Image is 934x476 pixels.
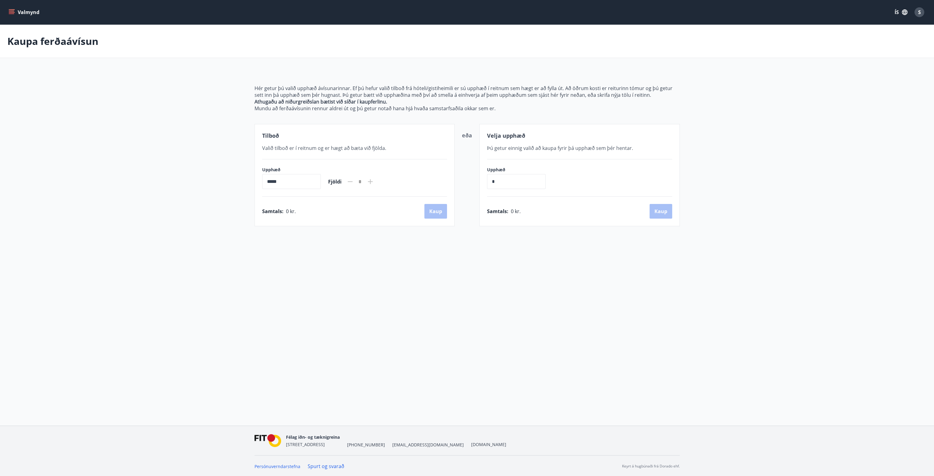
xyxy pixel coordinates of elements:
span: Félag iðn- og tæknigreina [286,434,340,440]
p: Kaupa ferðaávísun [7,35,98,48]
button: ÍS [891,7,911,18]
span: Þú getur einnig valið að kaupa fyrir þá upphæð sem þér hentar. [487,145,633,151]
img: FPQVkF9lTnNbbaRSFyT17YYeljoOGk5m51IhT0bO.png [255,434,281,447]
a: Spurt og svarað [308,463,344,470]
span: S [918,9,921,16]
span: [STREET_ADDRESS] [286,441,325,447]
p: Keyrt á hugbúnaði frá Dorado ehf. [622,463,680,469]
span: Samtals : [487,208,508,215]
a: Persónuverndarstefna [255,463,300,469]
button: menu [7,7,42,18]
span: [EMAIL_ADDRESS][DOMAIN_NAME] [392,442,464,448]
p: Mundu að ferðaávísunin rennur aldrei út og þú getur notað hana hjá hvaða samstarfsaðila okkar sem... [255,105,680,112]
span: Fjöldi [328,178,342,185]
span: [PHONE_NUMBER] [347,442,385,448]
span: Valið tilboð er í reitnum og er hægt að bæta við fjölda. [262,145,386,151]
p: Hér getur þú valið upphæð ávísunarinnar. Ef þú hefur valið tilboð frá hóteli/gistiheimili er sú u... [255,85,680,98]
span: Samtals : [262,208,284,215]
span: eða [462,132,472,139]
label: Upphæð [262,167,321,173]
span: 0 kr. [286,208,296,215]
label: Upphæð [487,167,552,173]
strong: Athugaðu að niðurgreiðslan bætist við síðar í kaupferlinu. [255,98,387,105]
span: 0 kr. [511,208,521,215]
span: Velja upphæð [487,132,525,139]
button: S [912,5,927,20]
a: [DOMAIN_NAME] [471,441,506,447]
span: Tilboð [262,132,279,139]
